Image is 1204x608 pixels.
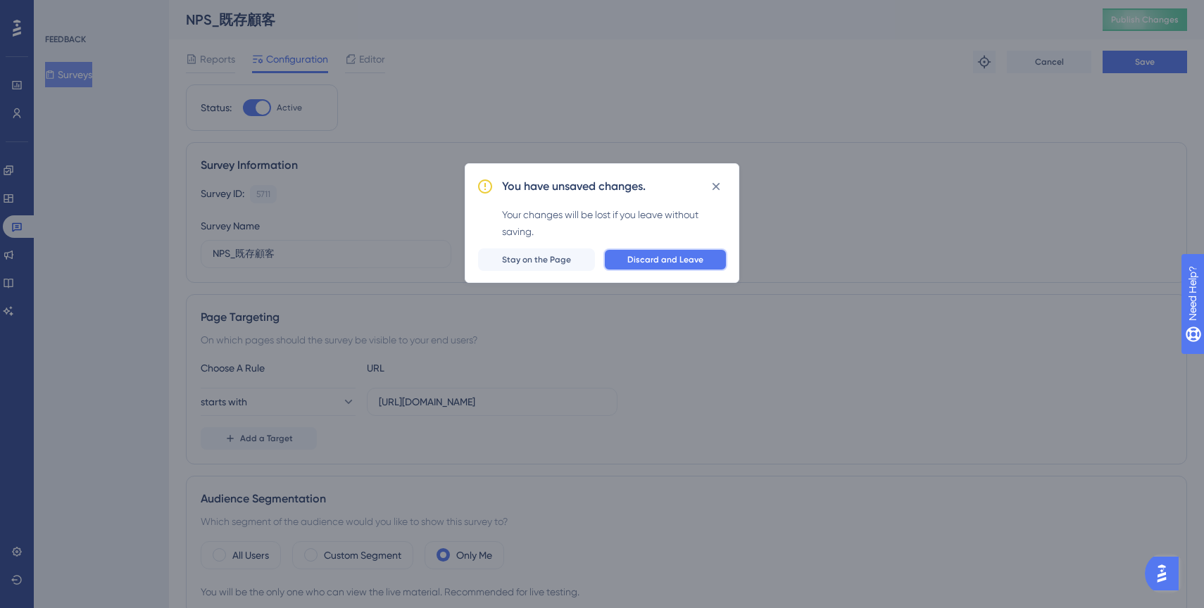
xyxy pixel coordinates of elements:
[502,254,571,265] span: Stay on the Page
[502,178,646,195] h2: You have unsaved changes.
[33,4,88,20] span: Need Help?
[1145,552,1187,595] iframe: UserGuiding AI Assistant Launcher
[502,206,727,240] div: Your changes will be lost if you leave without saving.
[627,254,703,265] span: Discard and Leave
